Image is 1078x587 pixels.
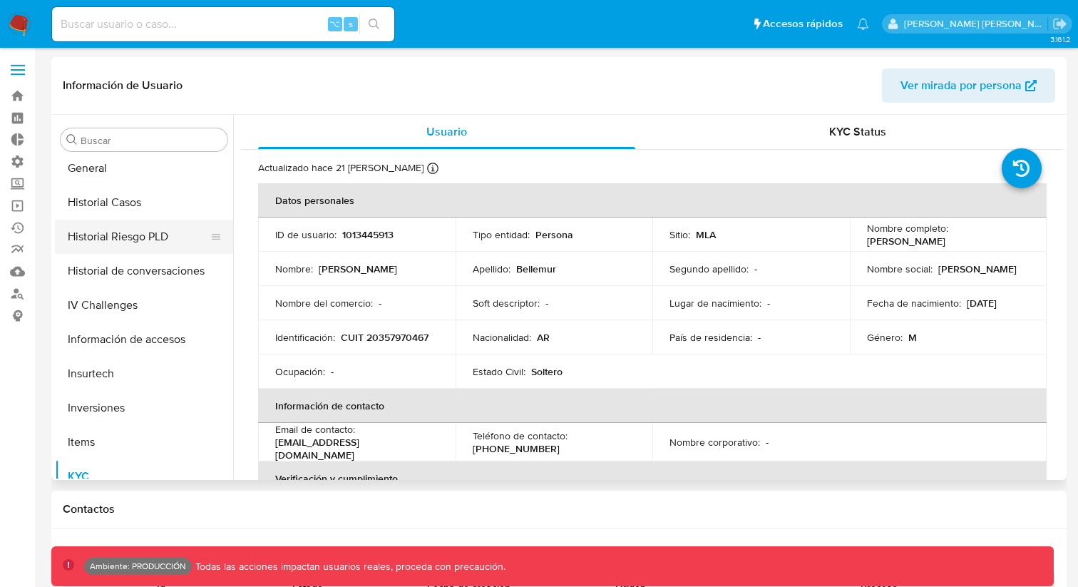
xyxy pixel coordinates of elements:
[66,134,78,146] button: Buscar
[55,391,233,425] button: Inversiones
[766,436,769,449] p: -
[473,365,525,378] p: Estado Civil :
[359,14,389,34] button: search-icon
[275,331,335,344] p: Identificación :
[904,17,1048,31] p: carolina.romo@mercadolibre.com.co
[90,563,186,569] p: Ambiente: PRODUCCIÓN
[275,262,313,275] p: Nombre :
[882,68,1055,103] button: Ver mirada por persona
[829,123,886,140] span: KYC Status
[55,288,233,322] button: IV Challenges
[55,357,233,391] button: Insurtech
[867,222,948,235] p: Nombre completo :
[342,228,394,241] p: 1013445913
[967,297,997,310] p: [DATE]
[531,365,563,378] p: Soltero
[349,17,353,31] span: s
[696,228,716,241] p: MLA
[473,331,531,344] p: Nacionalidad :
[535,228,573,241] p: Persona
[258,389,1047,423] th: Información de contacto
[516,262,556,275] p: Bellemur
[275,436,433,461] p: [EMAIL_ADDRESS][DOMAIN_NAME]
[473,442,560,455] p: [PHONE_NUMBER]
[63,78,183,93] h1: Información de Usuario
[857,18,869,30] a: Notificaciones
[669,262,749,275] p: Segundo apellido :
[275,297,373,310] p: Nombre del comercio :
[938,262,1017,275] p: [PERSON_NAME]
[55,425,233,459] button: Items
[379,297,381,310] p: -
[669,331,752,344] p: País de residencia :
[258,183,1047,218] th: Datos personales
[473,262,510,275] p: Apellido :
[669,228,690,241] p: Sitio :
[473,228,530,241] p: Tipo entidad :
[275,423,355,436] p: Email de contacto :
[258,461,1047,496] th: Verificación y cumplimiento
[763,16,843,31] span: Accesos rápidos
[63,502,1055,516] h1: Contactos
[55,322,233,357] button: Información de accesos
[867,331,903,344] p: Género :
[55,185,233,220] button: Historial Casos
[867,262,933,275] p: Nombre social :
[192,560,505,573] p: Todas las acciones impactan usuarios reales, proceda con precaución.
[900,68,1022,103] span: Ver mirada por persona
[669,436,760,449] p: Nombre corporativo :
[275,228,337,241] p: ID de usuario :
[767,297,770,310] p: -
[867,235,945,247] p: [PERSON_NAME]
[52,15,394,34] input: Buscar usuario o caso...
[55,220,222,254] button: Historial Riesgo PLD
[867,297,961,310] p: Fecha de nacimiento :
[537,331,550,344] p: AR
[331,365,334,378] p: -
[319,262,397,275] p: [PERSON_NAME]
[473,429,568,442] p: Teléfono de contacto :
[1052,16,1067,31] a: Salir
[55,254,233,288] button: Historial de conversaciones
[473,297,540,310] p: Soft descriptor :
[55,151,233,185] button: General
[55,459,233,494] button: KYC
[329,17,340,31] span: ⌥
[341,331,428,344] p: CUIT 20357970467
[908,331,917,344] p: M
[669,297,761,310] p: Lugar de nacimiento :
[81,134,222,147] input: Buscar
[275,365,325,378] p: Ocupación :
[758,331,761,344] p: -
[754,262,757,275] p: -
[545,297,548,310] p: -
[258,161,423,175] p: Actualizado hace 21 [PERSON_NAME]
[426,123,467,140] span: Usuario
